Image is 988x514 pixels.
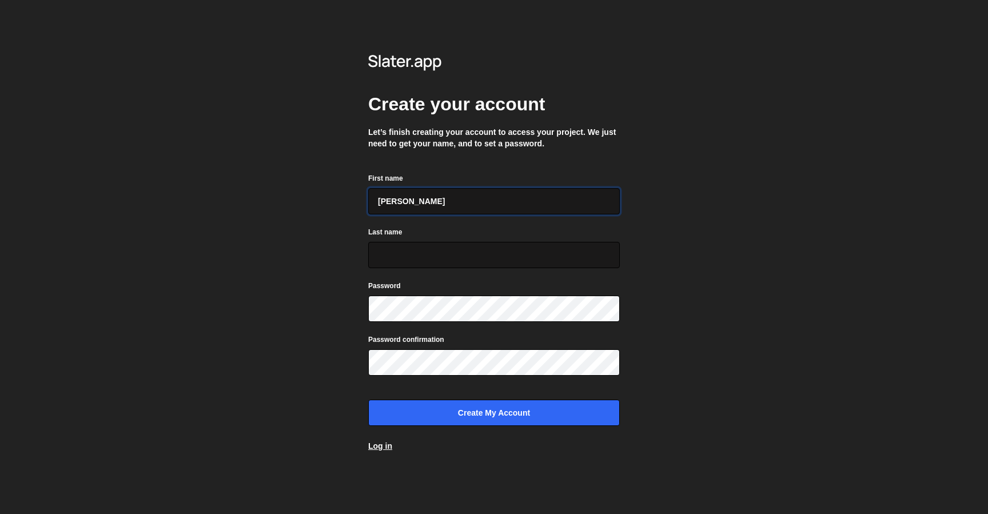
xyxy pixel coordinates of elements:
[368,173,403,184] label: First name
[368,440,392,452] a: Log in
[368,334,444,345] label: Password confirmation
[368,226,402,238] label: Last name
[368,94,620,115] h2: Create your account
[368,126,620,149] p: Let’s finish creating your account to access your project. We just need to get your name, and to ...
[368,400,620,426] input: Create my account
[368,280,401,292] label: Password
